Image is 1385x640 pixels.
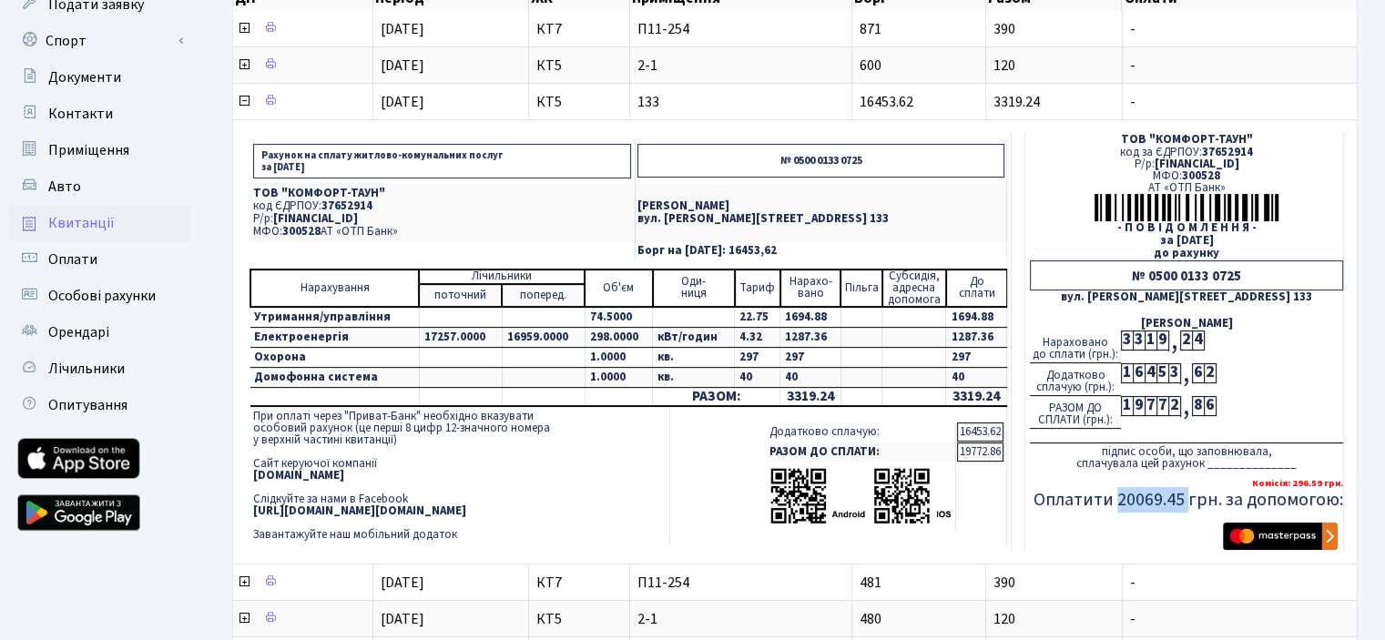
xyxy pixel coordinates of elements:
[860,92,913,112] span: 16453.62
[9,205,191,241] a: Квитанції
[1133,396,1145,416] div: 9
[637,58,844,73] span: 2-1
[536,95,622,109] span: КТ5
[9,314,191,350] a: Орендарі
[653,269,735,307] td: Оди- ниця
[637,144,1004,178] p: № 0500 0133 0725
[993,56,1015,76] span: 120
[780,367,841,387] td: 40
[502,284,585,307] td: поперед.
[1030,489,1343,511] h5: Оплатити 20069.45 грн. за допомогою:
[780,269,841,307] td: Нарахо- вано
[735,307,780,328] td: 22.75
[321,198,372,214] span: 37652914
[860,56,881,76] span: 600
[1168,396,1180,416] div: 2
[48,395,127,415] span: Опитування
[946,269,1007,307] td: До cплати
[1202,144,1253,160] span: 37652914
[381,573,424,593] span: [DATE]
[780,327,841,347] td: 1287.36
[637,245,1004,257] p: Борг на [DATE]: 16453,62
[1180,330,1192,350] div: 2
[637,22,844,36] span: П11-254
[253,213,631,225] p: Р/р:
[735,327,780,347] td: 4.32
[1030,134,1343,146] div: ТОВ "КОМФОРТ-ТАУН"
[1130,575,1349,590] span: -
[381,92,424,112] span: [DATE]
[653,367,735,387] td: кв.
[860,19,881,39] span: 871
[1030,396,1121,429] div: РАЗОМ ДО СПЛАТИ (грн.):
[1204,363,1216,383] div: 2
[653,327,735,347] td: кВт/годин
[766,442,956,462] td: РАЗОМ ДО СПЛАТИ:
[419,284,502,307] td: поточний
[1192,330,1204,350] div: 4
[9,278,191,314] a: Особові рахунки
[1121,363,1133,383] div: 1
[250,407,670,544] td: При оплаті через "Приват-Банк" необхідно вказувати особовий рахунок (це перші 8 цифр 12-значного ...
[1030,222,1343,234] div: - П О В І Д О М Л Е Н Н Я -
[9,350,191,387] a: Лічильники
[1133,363,1145,383] div: 6
[1180,396,1192,417] div: ,
[48,322,109,342] span: Орендарі
[946,347,1007,367] td: 297
[957,442,1003,462] td: 19772.86
[1030,158,1343,170] div: Р/р:
[780,347,841,367] td: 297
[1204,396,1216,416] div: 6
[1130,95,1349,109] span: -
[1030,363,1121,396] div: Додатково сплачую (грн.):
[48,177,81,197] span: Авто
[1030,248,1343,259] div: до рахунку
[253,200,631,212] p: код ЄДРПОУ:
[250,307,419,328] td: Утримання/управління
[419,269,585,284] td: Лічильники
[1192,363,1204,383] div: 6
[1030,235,1343,247] div: за [DATE]
[1156,330,1168,350] div: 9
[381,19,424,39] span: [DATE]
[585,347,653,367] td: 1.0000
[381,56,424,76] span: [DATE]
[882,269,946,307] td: Субсидія, адресна допомога
[1030,291,1343,303] div: вул. [PERSON_NAME][STREET_ADDRESS] 133
[1145,330,1156,350] div: 1
[250,367,419,387] td: Домофонна система
[1156,396,1168,416] div: 7
[9,96,191,132] a: Контакти
[840,269,882,307] td: Пільга
[957,422,1003,442] td: 16453.62
[1030,330,1121,363] div: Нараховано до сплати (грн.):
[48,67,121,87] span: Документи
[250,269,419,307] td: Нарахування
[419,327,502,347] td: 17257.0000
[1156,363,1168,383] div: 5
[1223,523,1338,550] img: Masterpass
[585,307,653,328] td: 74.5000
[250,327,419,347] td: Електроенергія
[1130,22,1349,36] span: -
[993,609,1015,629] span: 120
[946,327,1007,347] td: 1287.36
[48,286,156,306] span: Особові рахунки
[1130,58,1349,73] span: -
[1133,330,1145,350] div: 3
[946,367,1007,387] td: 40
[9,59,191,96] a: Документи
[637,612,844,626] span: 2-1
[9,387,191,423] a: Опитування
[993,19,1015,39] span: 390
[48,359,125,379] span: Лічильники
[653,347,735,367] td: кв.
[273,210,358,227] span: [FINANCIAL_ID]
[536,612,622,626] span: КТ5
[585,367,653,387] td: 1.0000
[48,140,129,160] span: Приміщення
[735,269,780,307] td: Тариф
[253,503,466,519] b: [URL][DOMAIN_NAME][DOMAIN_NAME]
[1182,168,1220,184] span: 300528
